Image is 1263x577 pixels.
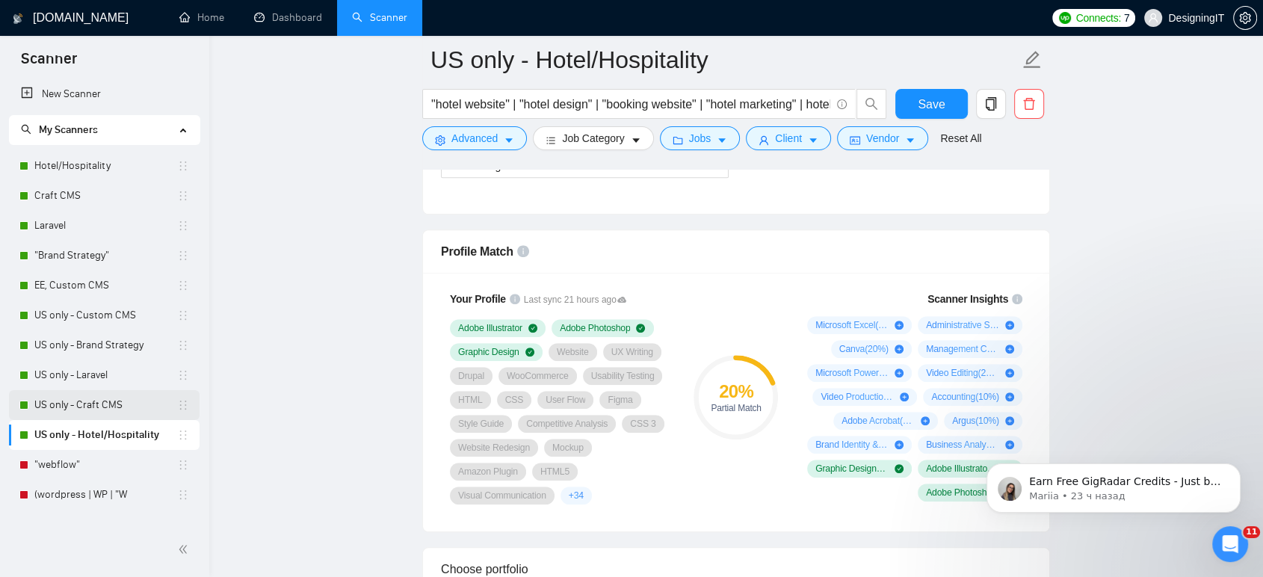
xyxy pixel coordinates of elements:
span: Microsoft PowerPoint ( 20 %) [815,367,889,379]
span: check-circle [895,464,904,473]
span: holder [177,280,189,291]
button: Save [895,89,968,119]
span: Your Profile [450,293,506,305]
a: searchScanner [352,11,407,24]
span: plus-circle [895,345,904,354]
span: double-left [178,542,193,557]
input: Scanner name... [430,41,1019,78]
span: Mockup [552,442,584,454]
li: US only - Custom CMS [9,300,200,330]
span: Graphic Design [458,346,519,358]
span: user [1148,13,1158,23]
a: "webflow" [34,450,177,480]
span: plus-circle [1005,321,1014,330]
span: Last sync 21 hours ago [524,293,627,307]
span: info-circle [1012,294,1022,304]
span: plus-circle [900,392,909,401]
span: caret-down [504,135,514,146]
span: Video Editing ( 20 %) [926,367,999,379]
a: US only - Hotel/Hospitality [34,420,177,450]
span: info-circle [517,245,529,257]
li: Hotel/Hospitality [9,151,200,181]
span: 7 [1124,10,1130,26]
button: idcardVendorcaret-down [837,126,928,150]
span: Canva ( 20 %) [839,343,889,355]
a: US only - Craft CMS [34,390,177,420]
span: user [759,135,769,146]
iframe: Intercom notifications сообщение [964,432,1263,537]
a: New Scanner [21,79,188,109]
span: search [21,124,31,135]
span: bars [546,135,556,146]
span: Business Analysis & Strategy ( 10 %) [926,439,999,451]
span: delete [1015,97,1043,111]
button: barsJob Categorycaret-down [533,126,653,150]
span: plus-circle [895,440,904,449]
span: Figma [608,394,632,406]
span: Drupal [458,370,484,382]
span: Amazon Plugin [458,466,518,478]
span: Usability Testing [591,370,655,382]
span: info-circle [510,294,520,304]
li: US only - Laravel [9,360,200,390]
button: setting [1233,6,1257,30]
span: WooCommerce [507,370,569,382]
span: Website [557,346,589,358]
span: holder [177,459,189,471]
span: My Scanners [39,123,98,136]
a: US only - Laravel [34,360,177,390]
span: caret-down [905,135,915,146]
span: Adobe Illustrator [458,322,522,334]
span: Administrative Support ( 20 %) [926,319,999,331]
button: delete [1014,89,1044,119]
span: copy [977,97,1005,111]
span: caret-down [808,135,818,146]
span: Graphic Design ( 20 %) [815,463,889,475]
span: folder [673,135,683,146]
span: Scanner [9,48,89,79]
span: Jobs [689,130,711,146]
span: Scanner Insights [927,294,1008,304]
span: User Flow [546,394,585,406]
li: (wordpress | WP | "W [9,480,200,510]
span: check-circle [525,348,534,357]
span: Website Redesign [458,442,530,454]
span: holder [177,190,189,202]
span: holder [177,250,189,262]
button: search [856,89,886,119]
span: Profile Match [441,245,513,258]
a: Hotel/Hospitality [34,151,177,181]
span: Video Production ( 20 %) [821,391,894,403]
input: Search Freelance Jobs... [431,95,830,114]
span: Job Category [562,130,624,146]
li: Craft CMS [9,181,200,211]
img: logo [13,7,23,31]
span: Style Guide [458,418,504,430]
span: plus-circle [895,368,904,377]
span: caret-down [631,135,641,146]
span: holder [177,369,189,381]
button: folderJobscaret-down [660,126,741,150]
span: Save [918,95,945,114]
a: EE, Custom CMS [34,271,177,300]
span: plus-circle [895,321,904,330]
span: holder [177,339,189,351]
span: Accounting ( 10 %) [931,391,998,403]
li: "webflow" [9,450,200,480]
span: idcard [850,135,860,146]
span: CSS [505,394,524,406]
a: US only - Custom CMS [34,300,177,330]
a: homeHome [179,11,224,24]
span: Connects: [1075,10,1120,26]
button: copy [976,89,1006,119]
span: info-circle [837,99,847,109]
span: plus-circle [1005,392,1014,401]
span: CSS 3 [630,418,655,430]
a: setting [1233,12,1257,24]
span: Adobe Photoshop ( 10 %) [926,487,999,499]
span: search [857,97,886,111]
